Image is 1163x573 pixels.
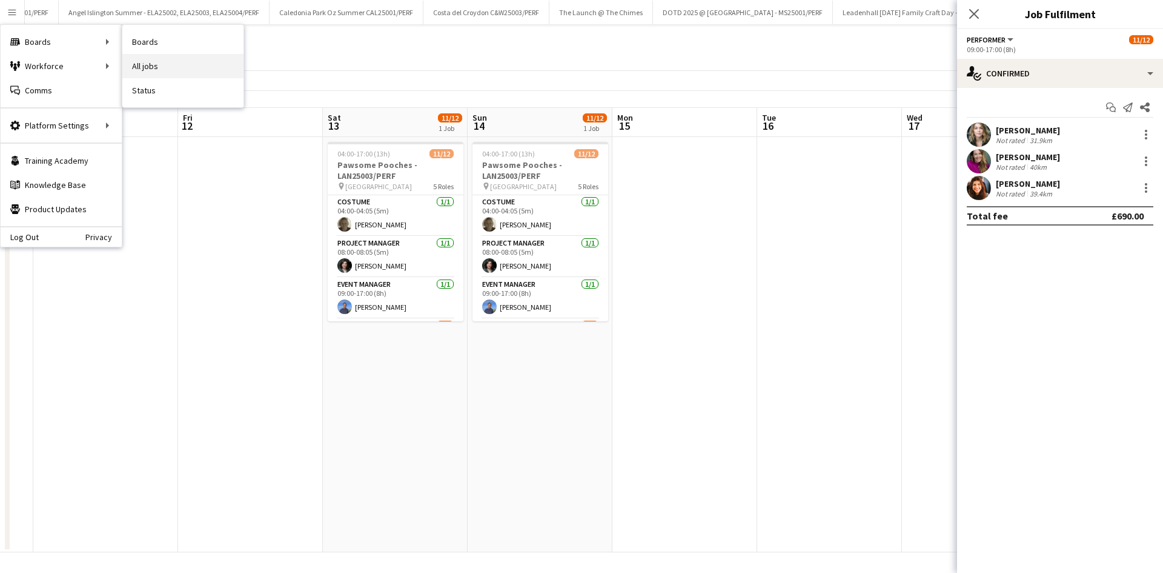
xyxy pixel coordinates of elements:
[345,182,412,191] span: [GEOGRAPHIC_DATA]
[996,178,1060,189] div: [PERSON_NAME]
[326,119,341,133] span: 13
[583,113,607,122] span: 11/12
[760,119,776,133] span: 16
[328,159,463,181] h3: Pawsome Pooches - LAN25003/PERF
[583,124,606,133] div: 1 Job
[122,54,244,78] a: All jobs
[1,149,122,173] a: Training Academy
[482,149,535,158] span: 04:00-17:00 (13h)
[85,232,122,242] a: Privacy
[270,1,423,24] button: Caledonia Park Oz Summer CAL25001/PERF
[59,1,270,24] button: Angel Islington Summer - ELA25002, ELA25003, ELA25004/PERF
[472,278,608,319] app-card-role: Event Manager1/109:00-17:00 (8h)[PERSON_NAME]
[905,119,923,133] span: 17
[472,195,608,236] app-card-role: Costume1/104:00-04:05 (5m)[PERSON_NAME]
[1,197,122,221] a: Product Updates
[337,149,390,158] span: 04:00-17:00 (13h)
[996,125,1060,136] div: [PERSON_NAME]
[471,119,487,133] span: 14
[1,173,122,197] a: Knowledge Base
[122,30,244,54] a: Boards
[472,319,608,448] app-card-role: Facilitator5/6
[429,149,454,158] span: 11/12
[549,1,653,24] button: The Launch @ The Chimes
[996,163,1027,172] div: Not rated
[615,119,633,133] span: 15
[996,136,1027,145] div: Not rated
[181,119,193,133] span: 12
[578,182,598,191] span: 5 Roles
[472,112,487,123] span: Sun
[1027,136,1055,145] div: 31.9km
[1,78,122,102] a: Comms
[328,142,463,321] app-job-card: 04:00-17:00 (13h)11/12Pawsome Pooches - LAN25003/PERF [GEOGRAPHIC_DATA]5 RolesCostume1/104:00-04:...
[328,236,463,278] app-card-role: Project Manager1/108:00-08:05 (5m)[PERSON_NAME]
[967,45,1153,54] div: 09:00-17:00 (8h)
[423,1,549,24] button: Costa del Croydon C&W25003/PERF
[472,142,608,321] app-job-card: 04:00-17:00 (13h)11/12Pawsome Pooches - LAN25003/PERF [GEOGRAPHIC_DATA]5 RolesCostume1/104:00-04:...
[1027,163,1049,172] div: 40km
[907,112,923,123] span: Wed
[996,189,1027,198] div: Not rated
[967,35,1006,44] span: Performer
[957,59,1163,88] div: Confirmed
[472,159,608,181] h3: Pawsome Pooches - LAN25003/PERF
[617,112,633,123] span: Mon
[967,210,1008,222] div: Total fee
[328,112,341,123] span: Sat
[328,278,463,319] app-card-role: Event Manager1/109:00-17:00 (8h)[PERSON_NAME]
[328,319,463,448] app-card-role: Facilitator5/6
[996,152,1060,163] div: [PERSON_NAME]
[433,182,454,191] span: 5 Roles
[1,30,122,54] div: Boards
[1112,210,1144,222] div: £690.00
[653,1,833,24] button: DOTD 2025 @ [GEOGRAPHIC_DATA] - MS25001/PERF
[472,236,608,278] app-card-role: Project Manager1/108:00-08:05 (5m)[PERSON_NAME]
[1129,35,1153,44] span: 11/12
[122,78,244,102] a: Status
[833,1,1020,24] button: Leadenhall [DATE] Family Craft Day - 40LH25004/PERF
[967,35,1015,44] button: Performer
[1,232,39,242] a: Log Out
[439,124,462,133] div: 1 Job
[762,112,776,123] span: Tue
[1027,189,1055,198] div: 39.4km
[438,113,462,122] span: 11/12
[574,149,598,158] span: 11/12
[490,182,557,191] span: [GEOGRAPHIC_DATA]
[1,54,122,78] div: Workforce
[1,113,122,138] div: Platform Settings
[957,6,1163,22] h3: Job Fulfilment
[328,195,463,236] app-card-role: Costume1/104:00-04:05 (5m)[PERSON_NAME]
[183,112,193,123] span: Fri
